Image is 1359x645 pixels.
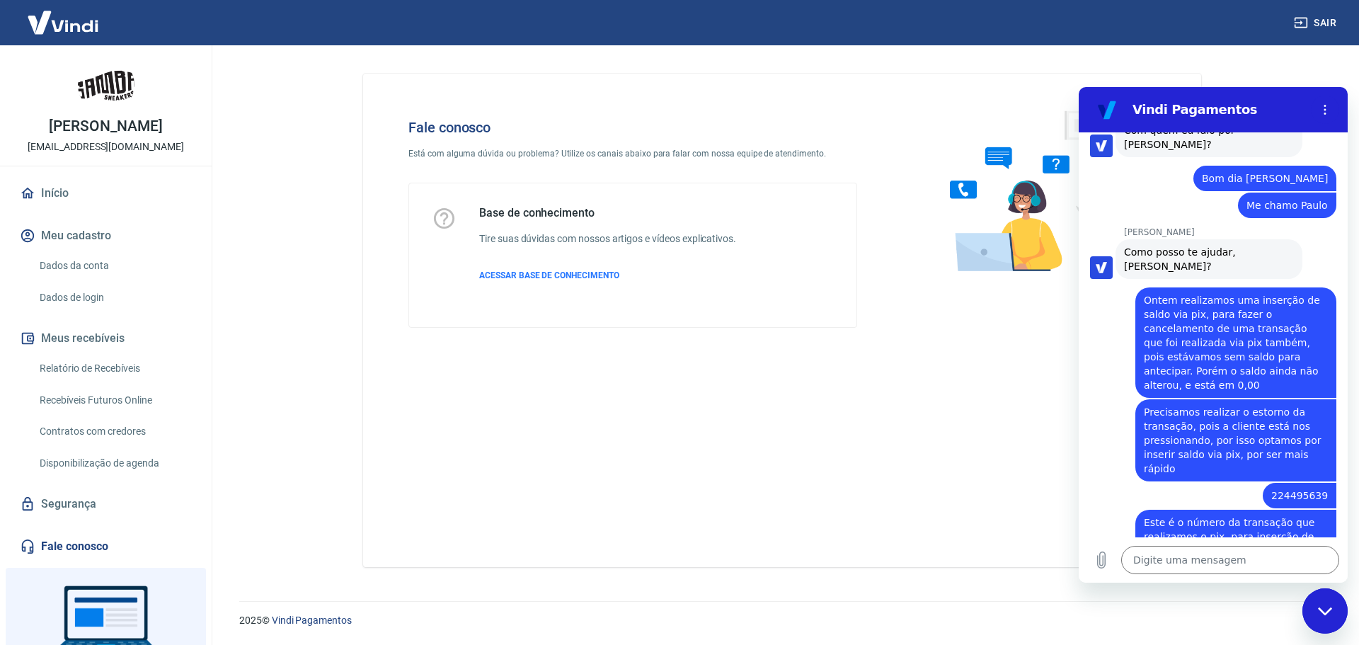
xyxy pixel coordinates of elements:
[17,220,195,251] button: Meu cadastro
[479,232,736,246] h6: Tire suas dúvidas com nossos artigos e vídeos explicativos.
[408,119,857,136] h4: Fale conosco
[34,354,195,383] a: Relatório de Recebíveis
[34,283,195,312] a: Dados de login
[34,449,195,478] a: Disponibilização de agenda
[17,1,109,44] img: Vindi
[1291,10,1342,36] button: Sair
[34,417,195,446] a: Contratos com credores
[34,251,195,280] a: Dados da conta
[17,489,195,520] a: Segurança
[1302,588,1348,634] iframe: Botão para abrir a janela de mensagens, conversa em andamento
[479,206,736,220] h5: Base de conhecimento
[922,96,1137,285] img: Fale conosco
[479,270,619,280] span: ACESSAR BASE DE CONHECIMENTO
[479,269,736,282] a: ACESSAR BASE DE CONHECIMENTO
[17,178,195,209] a: Início
[78,57,134,113] img: 4238d56a-3b49-44a1-a93b-b89085109ff9.jpeg
[408,147,857,160] p: Está com alguma dúvida ou problema? Utilize os canais abaixo para falar com nossa equipe de atend...
[49,119,162,134] p: [PERSON_NAME]
[17,323,195,354] button: Meus recebíveis
[28,139,184,154] p: [EMAIL_ADDRESS][DOMAIN_NAME]
[272,615,352,626] a: Vindi Pagamentos
[239,613,1325,628] p: 2025 ©
[1079,87,1348,583] iframe: Janela de mensagens
[17,531,195,562] a: Fale conosco
[34,386,195,415] a: Recebíveis Futuros Online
